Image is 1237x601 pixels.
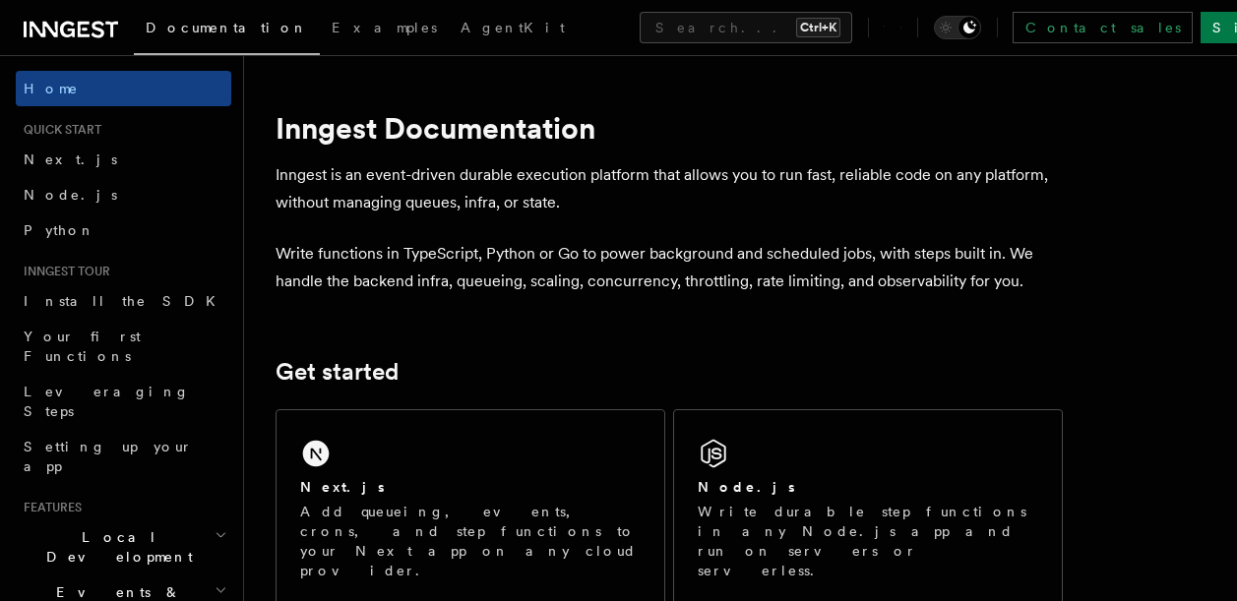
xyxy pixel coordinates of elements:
[332,20,437,35] span: Examples
[449,6,577,53] a: AgentKit
[276,110,1063,146] h1: Inngest Documentation
[24,293,227,309] span: Install the SDK
[134,6,320,55] a: Documentation
[16,374,231,429] a: Leveraging Steps
[16,283,231,319] a: Install the SDK
[24,222,95,238] span: Python
[276,240,1063,295] p: Write functions in TypeScript, Python or Go to power background and scheduled jobs, with steps bu...
[16,142,231,177] a: Next.js
[796,18,840,37] kbd: Ctrl+K
[300,502,641,580] p: Add queueing, events, crons, and step functions to your Next app on any cloud provider.
[16,429,231,484] a: Setting up your app
[16,527,215,567] span: Local Development
[24,329,141,364] span: Your first Functions
[16,71,231,106] a: Home
[276,358,399,386] a: Get started
[24,79,79,98] span: Home
[16,177,231,212] a: Node.js
[16,212,231,248] a: Python
[276,161,1063,216] p: Inngest is an event-driven durable execution platform that allows you to run fast, reliable code ...
[24,384,190,419] span: Leveraging Steps
[16,519,231,574] button: Local Development
[16,264,110,279] span: Inngest tour
[461,20,565,35] span: AgentKit
[698,502,1038,580] p: Write durable step functions in any Node.js app and run on servers or serverless.
[320,6,449,53] a: Examples
[24,187,117,203] span: Node.js
[698,477,795,497] h2: Node.js
[1013,12,1193,43] a: Contact sales
[16,500,82,515] span: Features
[934,16,981,39] button: Toggle dark mode
[300,477,385,497] h2: Next.js
[24,439,193,474] span: Setting up your app
[24,151,117,167] span: Next.js
[16,319,231,374] a: Your first Functions
[16,122,101,138] span: Quick start
[146,20,308,35] span: Documentation
[640,12,852,43] button: Search...Ctrl+K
